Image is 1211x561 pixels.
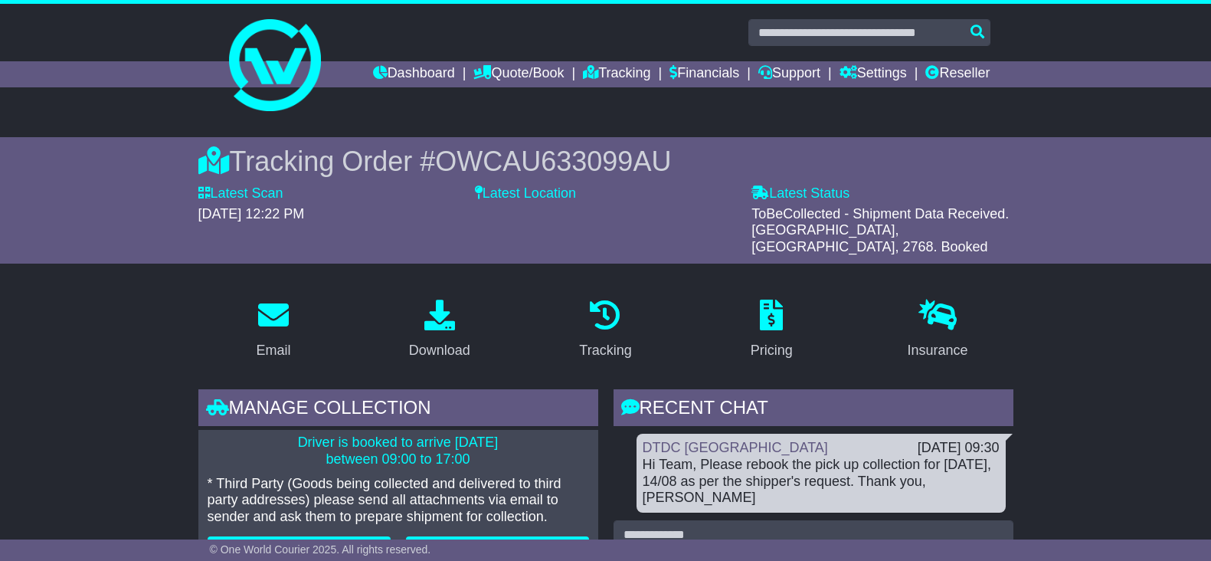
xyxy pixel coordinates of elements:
[399,294,480,366] a: Download
[208,476,589,526] p: * Third Party (Goods being collected and delivered to third party addresses) please send all atta...
[256,340,290,361] div: Email
[751,206,1009,254] span: ToBeCollected - Shipment Data Received. [GEOGRAPHIC_DATA], [GEOGRAPHIC_DATA], 2768. Booked
[643,440,828,455] a: DTDC [GEOGRAPHIC_DATA]
[918,440,1000,457] div: [DATE] 09:30
[583,61,650,87] a: Tracking
[198,206,305,221] span: [DATE] 12:22 PM
[751,340,793,361] div: Pricing
[741,294,803,366] a: Pricing
[908,340,968,361] div: Insurance
[409,340,470,361] div: Download
[614,389,1013,431] div: RECENT CHAT
[198,145,1013,178] div: Tracking Order #
[475,185,576,202] label: Latest Location
[473,61,564,87] a: Quote/Book
[208,435,589,467] p: Driver is booked to arrive [DATE] between 09:00 to 17:00
[925,61,990,87] a: Reseller
[198,389,598,431] div: Manage collection
[373,61,455,87] a: Dashboard
[643,457,1000,507] div: Hi Team, Please rebook the pick up collection for [DATE], 14/08 as per the shipper's request. Tha...
[669,61,739,87] a: Financials
[579,340,631,361] div: Tracking
[569,294,641,366] a: Tracking
[840,61,907,87] a: Settings
[246,294,300,366] a: Email
[435,146,671,177] span: OWCAU633099AU
[210,543,431,556] span: © One World Courier 2025. All rights reserved.
[898,294,978,366] a: Insurance
[198,185,283,202] label: Latest Scan
[758,61,820,87] a: Support
[751,185,849,202] label: Latest Status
